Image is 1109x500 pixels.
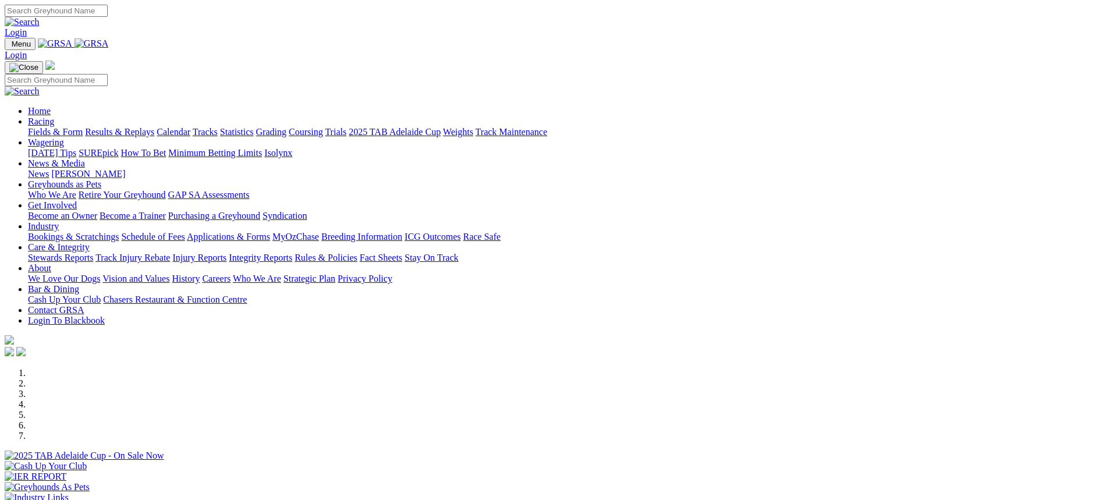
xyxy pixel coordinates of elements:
[360,253,402,263] a: Fact Sheets
[28,190,1104,200] div: Greyhounds as Pets
[5,61,43,74] button: Toggle navigation
[284,274,335,283] a: Strategic Plan
[28,232,119,242] a: Bookings & Scratchings
[28,284,79,294] a: Bar & Dining
[233,274,281,283] a: Who We Are
[264,148,292,158] a: Isolynx
[12,40,31,48] span: Menu
[79,190,166,200] a: Retire Your Greyhound
[463,232,500,242] a: Race Safe
[28,274,1104,284] div: About
[103,295,247,304] a: Chasers Restaurant & Function Centre
[45,61,55,70] img: logo-grsa-white.png
[102,274,169,283] a: Vision and Values
[256,127,286,137] a: Grading
[9,63,38,72] img: Close
[28,295,101,304] a: Cash Up Your Club
[263,211,307,221] a: Syndication
[28,148,1104,158] div: Wagering
[325,127,346,137] a: Trials
[272,232,319,242] a: MyOzChase
[28,148,76,158] a: [DATE] Tips
[168,211,260,221] a: Purchasing a Greyhound
[28,179,101,189] a: Greyhounds as Pets
[79,148,118,158] a: SUREpick
[51,169,125,179] a: [PERSON_NAME]
[168,148,262,158] a: Minimum Betting Limits
[5,86,40,97] img: Search
[28,127,83,137] a: Fields & Form
[28,169,1104,179] div: News & Media
[443,127,473,137] a: Weights
[28,211,97,221] a: Become an Owner
[5,27,27,37] a: Login
[5,38,36,50] button: Toggle navigation
[28,315,105,325] a: Login To Blackbook
[321,232,402,242] a: Breeding Information
[28,127,1104,137] div: Racing
[85,127,154,137] a: Results & Replays
[5,335,14,345] img: logo-grsa-white.png
[28,305,84,315] a: Contact GRSA
[28,274,100,283] a: We Love Our Dogs
[28,253,93,263] a: Stewards Reports
[5,50,27,60] a: Login
[16,347,26,356] img: twitter.svg
[168,190,250,200] a: GAP SA Assessments
[5,347,14,356] img: facebook.svg
[5,74,108,86] input: Search
[229,253,292,263] a: Integrity Reports
[28,106,51,116] a: Home
[28,253,1104,263] div: Care & Integrity
[5,451,164,461] img: 2025 TAB Adelaide Cup - On Sale Now
[405,253,458,263] a: Stay On Track
[28,295,1104,305] div: Bar & Dining
[28,169,49,179] a: News
[28,158,85,168] a: News & Media
[5,5,108,17] input: Search
[476,127,547,137] a: Track Maintenance
[100,211,166,221] a: Become a Trainer
[28,137,64,147] a: Wagering
[28,232,1104,242] div: Industry
[349,127,441,137] a: 2025 TAB Adelaide Cup
[172,274,200,283] a: History
[5,482,90,492] img: Greyhounds As Pets
[95,253,170,263] a: Track Injury Rebate
[5,17,40,27] img: Search
[193,127,218,137] a: Tracks
[75,38,109,49] img: GRSA
[202,274,231,283] a: Careers
[28,221,59,231] a: Industry
[289,127,323,137] a: Coursing
[28,211,1104,221] div: Get Involved
[28,200,77,210] a: Get Involved
[28,242,90,252] a: Care & Integrity
[157,127,190,137] a: Calendar
[172,253,226,263] a: Injury Reports
[5,461,87,471] img: Cash Up Your Club
[405,232,460,242] a: ICG Outcomes
[28,263,51,273] a: About
[28,116,54,126] a: Racing
[5,471,66,482] img: IER REPORT
[338,274,392,283] a: Privacy Policy
[121,232,185,242] a: Schedule of Fees
[187,232,270,242] a: Applications & Forms
[220,127,254,137] a: Statistics
[28,190,76,200] a: Who We Are
[38,38,72,49] img: GRSA
[295,253,357,263] a: Rules & Policies
[121,148,166,158] a: How To Bet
